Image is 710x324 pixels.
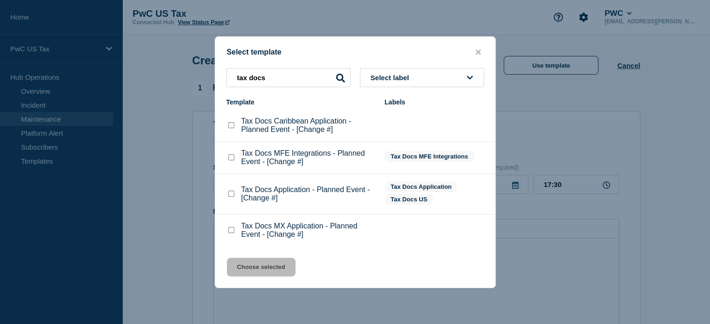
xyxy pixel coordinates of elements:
[385,98,484,106] div: Labels
[241,186,375,202] p: Tax Docs Application - Planned Event - [Change #]
[360,68,484,87] button: Select label
[228,122,234,128] input: Tax Docs Caribbean Application - Planned Event - [Change #] checkbox
[226,68,351,87] input: Search templates & labels
[228,154,234,160] input: Tax Docs MFE Integrations - Planned Event - [Change #] checkbox
[241,222,375,239] p: Tax Docs MX Application - Planned Event - [Change #]
[227,258,295,276] button: Choose selected
[228,227,234,233] input: Tax Docs MX Application - Planned Event - [Change #] checkbox
[385,181,458,192] span: Tax Docs Application
[385,194,434,205] span: Tax Docs US
[473,48,484,57] button: close button
[371,74,413,82] span: Select label
[241,149,375,166] p: Tax Docs MFE Integrations - Planned Event - [Change #]
[241,117,375,134] p: Tax Docs Caribbean Application - Planned Event - [Change #]
[228,191,234,197] input: Tax Docs Application - Planned Event - [Change #] checkbox
[385,151,474,162] span: Tax Docs MFE Integrations
[215,48,495,57] div: Select template
[226,98,375,106] div: Template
